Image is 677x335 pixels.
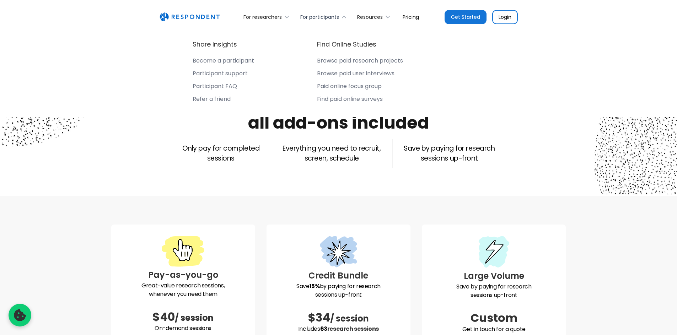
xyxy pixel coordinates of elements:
div: Resources [353,9,397,25]
p: Great-value research sessions, whenever you need them [117,281,249,298]
div: Participant support [193,70,248,77]
div: For participants [296,9,353,25]
p: On-demand sessions [117,324,249,333]
a: Find paid online surveys [317,96,403,106]
span: 63 [320,325,327,333]
div: Browse paid research projects [317,57,403,64]
h3: Credit Bundle [272,269,405,282]
p: Only pay for completed sessions [182,144,259,163]
span: / session [330,313,369,324]
p: Save by paying for research sessions up-front [428,282,560,299]
p: Save by paying for research sessions up-front [404,144,495,163]
h4: Share Insights [193,40,237,49]
a: Browse paid user interviews [317,70,403,80]
div: Find paid online surveys [317,96,383,103]
h3: Pay-as-you-go [117,269,249,281]
div: Refer a friend [193,96,231,103]
div: Paid online focus group [317,83,382,90]
a: home [160,12,220,22]
span: $40 [152,309,175,325]
a: Pricing [397,9,425,25]
a: Refer a friend [193,96,254,106]
p: Includes [272,325,405,333]
div: For participants [300,13,339,21]
p: Get in touch for a quote [428,325,560,334]
p: Save by paying for research sessions up-front [272,282,405,299]
div: For researchers [240,9,296,25]
strong: 15% [310,282,320,290]
a: Participant support [193,70,254,80]
a: Paid online focus group [317,83,403,93]
span: research sessions [327,325,379,333]
p: Everything you need to recruit, screen, schedule [283,144,381,163]
a: Get Started [445,10,487,24]
div: Participant FAQ [193,83,237,90]
a: Become a participant [193,57,254,67]
h3: Large Volume [428,270,560,282]
h4: Find Online Studies [317,40,376,49]
div: Resources [357,13,383,21]
div: Become a participant [193,57,254,64]
div: Browse paid user interviews [317,70,394,77]
a: Browse paid research projects [317,57,403,67]
span: $34 [308,309,330,325]
span: Custom [471,310,517,326]
img: Untitled UI logotext [160,12,220,22]
a: Login [492,10,518,24]
div: For researchers [243,13,282,21]
span: / session [175,312,214,324]
a: Participant FAQ [193,83,254,93]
